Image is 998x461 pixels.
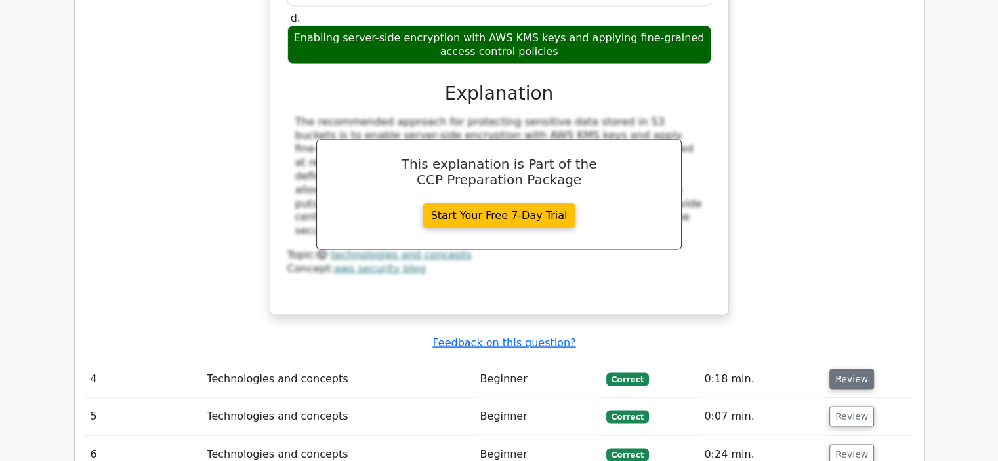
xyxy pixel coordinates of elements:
[475,361,601,398] td: Beginner
[699,361,824,398] td: 0:18 min.
[295,115,703,238] div: The recommended approach for protecting sensitive data stored in S3 buckets is to enable server-s...
[85,398,202,435] td: 5
[432,336,575,349] a: Feedback on this question?
[85,361,202,398] td: 4
[331,249,471,261] a: technologies and concepts
[291,12,301,24] span: d.
[829,369,874,390] button: Review
[829,407,874,427] button: Review
[295,83,703,105] h3: Explanation
[334,262,426,275] a: aws security blog
[287,26,711,65] div: Enabling server-side encryption with AWS KMS keys and applying fine-grained access control policies
[699,398,824,435] td: 0:07 min.
[287,249,711,262] div: Topic:
[201,361,474,398] td: Technologies and concepts
[475,398,601,435] td: Beginner
[201,398,474,435] td: Technologies and concepts
[606,373,649,386] span: Correct
[287,262,711,276] div: Concept:
[606,411,649,424] span: Correct
[423,203,576,228] a: Start Your Free 7-Day Trial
